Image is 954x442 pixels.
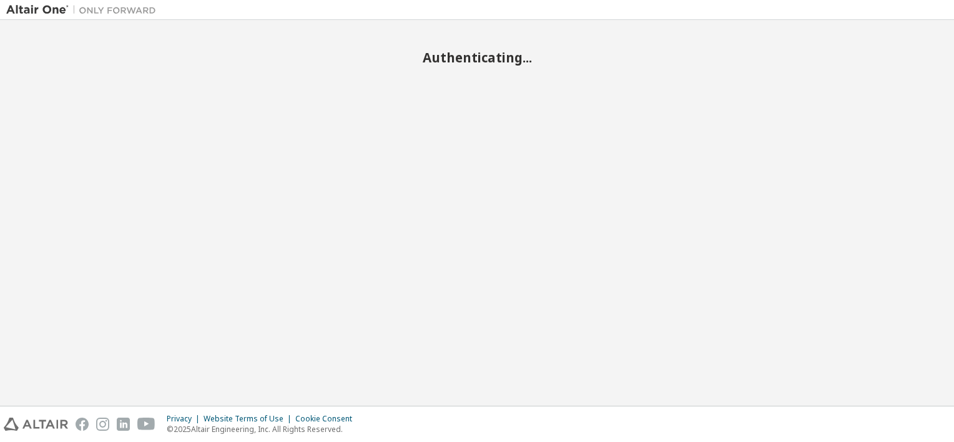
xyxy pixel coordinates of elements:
[167,424,360,435] p: © 2025 Altair Engineering, Inc. All Rights Reserved.
[204,414,295,424] div: Website Terms of Use
[167,414,204,424] div: Privacy
[117,418,130,431] img: linkedin.svg
[96,418,109,431] img: instagram.svg
[76,418,89,431] img: facebook.svg
[6,49,948,66] h2: Authenticating...
[137,418,155,431] img: youtube.svg
[295,414,360,424] div: Cookie Consent
[4,418,68,431] img: altair_logo.svg
[6,4,162,16] img: Altair One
